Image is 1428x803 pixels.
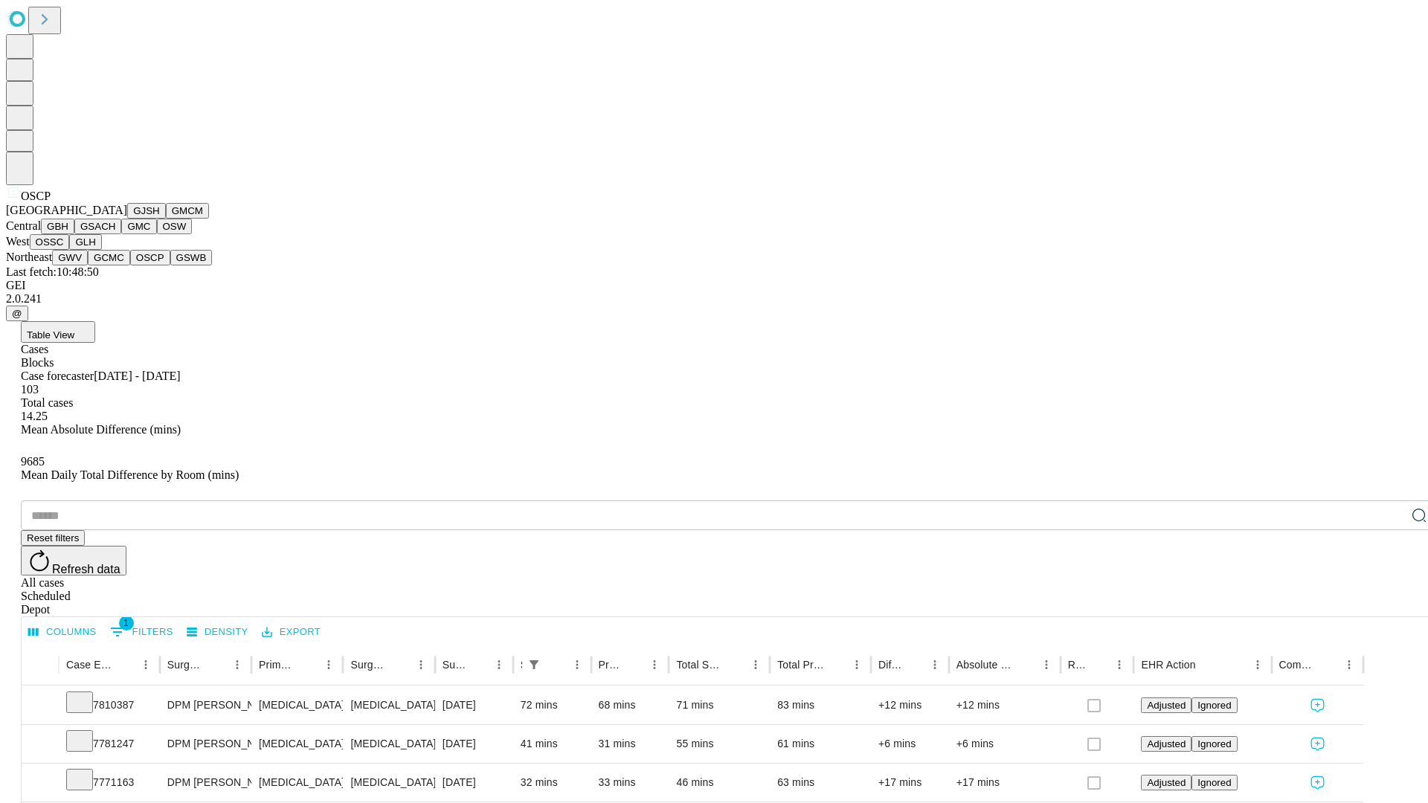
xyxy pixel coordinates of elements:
[644,654,665,675] button: Menu
[350,725,427,763] div: [MEDICAL_DATA] NAIL PARTIAL OR COMPLETE SIMPLE
[676,659,723,671] div: Total Scheduled Duration
[1141,697,1191,713] button: Adjusted
[1068,659,1087,671] div: Resolved in EHR
[411,654,431,675] button: Menu
[6,251,52,263] span: Northeast
[390,654,411,675] button: Sort
[21,321,95,343] button: Table View
[599,686,662,724] div: 68 mins
[777,764,863,802] div: 63 mins
[30,234,70,250] button: OSSC
[157,219,193,234] button: OSW
[74,219,121,234] button: GSACH
[167,686,244,724] div: DPM [PERSON_NAME]
[25,621,100,644] button: Select columns
[521,764,584,802] div: 32 mins
[227,654,248,675] button: Menu
[1141,775,1191,790] button: Adjusted
[1147,777,1186,788] span: Adjusted
[21,468,239,481] span: Mean Daily Total Difference by Room (mins)
[6,265,99,278] span: Last fetch: 10:48:50
[115,654,135,675] button: Sort
[1191,697,1237,713] button: Ignored
[166,203,209,219] button: GMCM
[521,725,584,763] div: 41 mins
[521,686,584,724] div: 72 mins
[130,250,170,265] button: OSCP
[135,654,156,675] button: Menu
[259,659,296,671] div: Primary Service
[546,654,567,675] button: Sort
[956,764,1053,802] div: +17 mins
[183,621,252,644] button: Density
[1109,654,1130,675] button: Menu
[745,654,766,675] button: Menu
[41,219,74,234] button: GBH
[443,725,506,763] div: [DATE]
[1147,700,1186,711] span: Adjusted
[524,654,544,675] button: Show filters
[127,203,166,219] button: GJSH
[258,621,324,644] button: Export
[956,686,1053,724] div: +12 mins
[27,329,74,341] span: Table View
[1197,654,1218,675] button: Sort
[1141,736,1191,752] button: Adjusted
[66,659,113,671] div: Case Epic Id
[676,764,762,802] div: 46 mins
[52,250,88,265] button: GWV
[21,410,48,422] span: 14.25
[66,725,152,763] div: 7781247
[676,686,762,724] div: 71 mins
[443,764,506,802] div: [DATE]
[924,654,945,675] button: Menu
[259,725,335,763] div: [MEDICAL_DATA]
[846,654,867,675] button: Menu
[623,654,644,675] button: Sort
[1197,777,1231,788] span: Ignored
[777,659,824,671] div: Total Predicted Duration
[1191,736,1237,752] button: Ignored
[88,250,130,265] button: GCMC
[119,616,134,631] span: 1
[6,279,1422,292] div: GEI
[443,659,466,671] div: Surgery Date
[29,693,51,719] button: Expand
[66,764,152,802] div: 7771163
[318,654,339,675] button: Menu
[904,654,924,675] button: Sort
[1015,654,1036,675] button: Sort
[1247,654,1268,675] button: Menu
[1279,659,1316,671] div: Comments
[350,686,427,724] div: [MEDICAL_DATA] RECESSION
[6,292,1422,306] div: 2.0.241
[489,654,509,675] button: Menu
[52,563,120,575] span: Refresh data
[521,659,522,671] div: Scheduled In Room Duration
[106,620,177,644] button: Show filters
[167,659,205,671] div: Surgeon Name
[170,250,213,265] button: GSWB
[21,370,94,382] span: Case forecaster
[1197,738,1231,749] span: Ignored
[21,530,85,546] button: Reset filters
[121,219,156,234] button: GMC
[167,764,244,802] div: DPM [PERSON_NAME]
[206,654,227,675] button: Sort
[826,654,846,675] button: Sort
[878,659,902,671] div: Difference
[724,654,745,675] button: Sort
[259,764,335,802] div: [MEDICAL_DATA]
[878,686,942,724] div: +12 mins
[21,455,45,468] span: 9685
[1088,654,1109,675] button: Sort
[599,764,662,802] div: 33 mins
[12,308,22,319] span: @
[29,732,51,758] button: Expand
[66,686,152,724] div: 7810387
[6,204,127,216] span: [GEOGRAPHIC_DATA]
[21,546,126,575] button: Refresh data
[777,725,863,763] div: 61 mins
[956,725,1053,763] div: +6 mins
[29,770,51,796] button: Expand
